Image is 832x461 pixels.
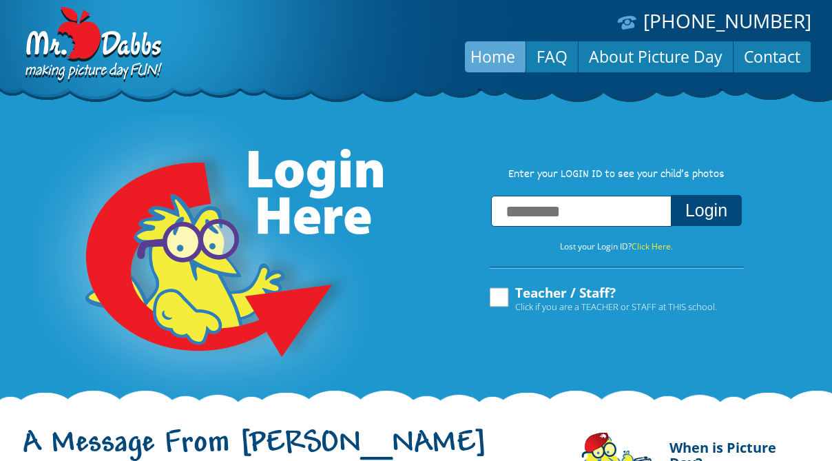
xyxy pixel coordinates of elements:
img: Dabbs Company [21,7,164,84]
a: Click Here. [632,240,673,252]
a: About Picture Day [579,40,733,73]
a: Contact [734,40,811,73]
button: Login [671,195,742,226]
span: Click if you are a TEACHER or STAFF at THIS school. [515,300,717,314]
img: Login Here [33,114,386,403]
p: Enter your LOGIN ID to see your child’s photos [475,167,758,183]
a: Home [460,40,526,73]
p: Lost your Login ID? [475,239,758,254]
a: FAQ [526,40,578,73]
a: [PHONE_NUMBER] [643,8,811,34]
label: Teacher / Staff? [488,286,717,312]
